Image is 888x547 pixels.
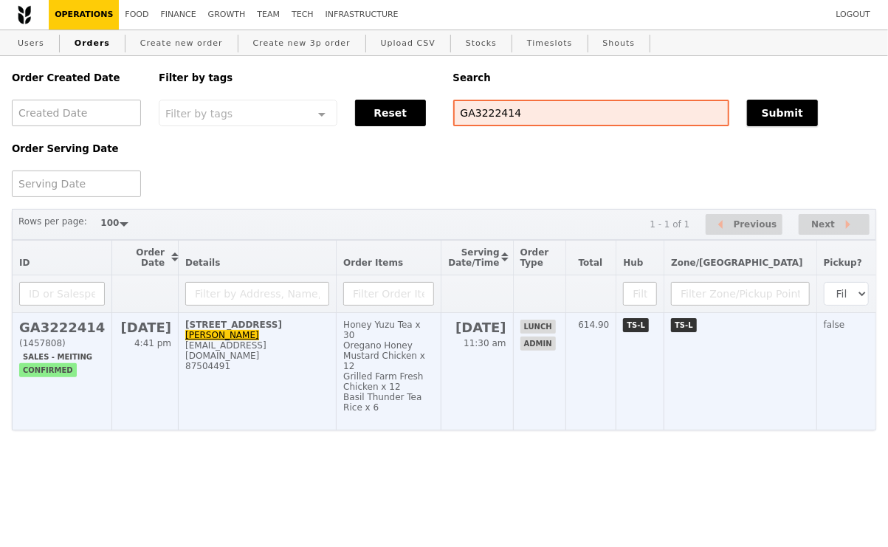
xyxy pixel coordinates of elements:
[69,30,116,57] a: Orders
[734,216,777,233] span: Previous
[464,338,506,348] span: 11:30 am
[185,361,329,371] div: 87504491
[19,282,105,306] input: ID or Salesperson name
[343,392,434,413] div: Basil Thunder Tea Rice x 6
[671,282,810,306] input: Filter Zone/Pickup Point
[521,30,578,57] a: Timeslots
[453,100,729,126] input: Search any field
[343,282,434,306] input: Filter Order Items
[824,258,862,268] span: Pickup?
[19,320,105,335] h2: GA3222414
[185,340,329,361] div: [EMAIL_ADDRESS][DOMAIN_NAME]
[19,338,105,348] div: (1457808)
[824,320,845,330] span: false
[12,100,141,126] input: Created Date
[134,30,229,57] a: Create new order
[343,258,403,268] span: Order Items
[597,30,641,57] a: Shouts
[520,337,556,351] span: admin
[18,5,31,24] img: Grain logo
[19,258,30,268] span: ID
[578,320,609,330] span: 614.90
[623,282,657,306] input: Filter Hub
[134,338,171,348] span: 4:41 pm
[799,214,870,235] button: Next
[247,30,357,57] a: Create new 3p order
[355,100,426,126] button: Reset
[185,282,329,306] input: Filter by Address, Name, Email, Mobile
[185,320,329,330] div: [STREET_ADDRESS]
[12,30,50,57] a: Users
[671,258,803,268] span: Zone/[GEOGRAPHIC_DATA]
[650,219,689,230] div: 1 - 1 of 1
[185,330,259,340] a: [PERSON_NAME]
[12,143,141,154] h5: Order Serving Date
[343,320,434,340] div: Honey Yuzu Tea x 30
[19,363,77,377] span: confirmed
[185,258,220,268] span: Details
[12,171,141,197] input: Serving Date
[520,247,549,268] span: Order Type
[623,318,649,332] span: TS-L
[119,320,171,335] h2: [DATE]
[460,30,503,57] a: Stocks
[623,258,643,268] span: Hub
[159,72,435,83] h5: Filter by tags
[747,100,818,126] button: Submit
[19,350,96,364] span: Sales - Meiting
[706,214,782,235] button: Previous
[165,106,233,120] span: Filter by tags
[448,320,506,335] h2: [DATE]
[375,30,441,57] a: Upload CSV
[343,340,434,371] div: Oregano Honey Mustard Chicken x 12
[18,214,87,229] label: Rows per page:
[453,72,877,83] h5: Search
[811,216,835,233] span: Next
[12,72,141,83] h5: Order Created Date
[671,318,697,332] span: TS-L
[520,320,556,334] span: lunch
[343,371,434,392] div: Grilled Farm Fresh Chicken x 12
